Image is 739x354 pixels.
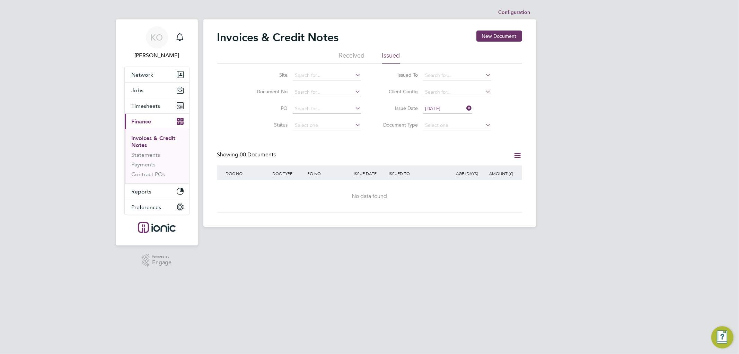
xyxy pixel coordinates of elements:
[711,326,733,348] button: Engage Resource Center
[132,87,144,94] span: Jobs
[378,122,418,128] label: Document Type
[240,151,276,158] span: 00 Documents
[125,114,189,129] button: Finance
[217,151,278,158] div: Showing
[423,87,491,97] input: Search for...
[125,129,189,183] div: Finance
[480,165,515,181] div: AMOUNT (£)
[132,118,151,125] span: Finance
[132,71,153,78] span: Network
[132,204,161,210] span: Preferences
[116,19,198,245] nav: Main navigation
[152,254,171,260] span: Powered by
[224,193,515,200] div: No data found
[152,260,171,266] span: Engage
[248,122,288,128] label: Status
[132,188,152,195] span: Reports
[387,165,445,181] div: ISSUED TO
[293,104,361,114] input: Search for...
[132,152,160,158] a: Statements
[423,104,472,114] input: Select one
[151,33,163,42] span: KO
[378,105,418,111] label: Issue Date
[378,72,418,78] label: Issued To
[124,222,190,233] a: Go to home page
[271,165,306,181] div: DOC TYPE
[293,121,361,130] input: Select one
[125,98,189,113] button: Timesheets
[293,87,361,97] input: Search for...
[248,105,288,111] label: PO
[124,26,190,60] a: KO[PERSON_NAME]
[293,71,361,80] input: Search for...
[339,51,365,64] li: Received
[132,171,165,178] a: Contract POs
[124,51,190,60] span: Kirsty Owen
[125,67,189,82] button: Network
[224,165,271,181] div: DOC NO
[378,88,418,95] label: Client Config
[138,222,175,233] img: ionic-logo-retina.png
[476,31,522,42] button: New Document
[382,51,400,64] li: Issued
[125,184,189,199] button: Reports
[499,6,530,19] li: Configuration
[248,72,288,78] label: Site
[217,31,339,44] h2: Invoices & Credit Notes
[132,103,160,109] span: Timesheets
[132,161,156,168] a: Payments
[248,88,288,95] label: Document No
[423,121,491,130] input: Select one
[132,135,176,148] a: Invoices & Credit Notes
[142,254,171,267] a: Powered byEngage
[445,165,480,181] div: AGE (DAYS)
[423,71,491,80] input: Search for...
[352,165,387,181] div: ISSUE DATE
[125,199,189,215] button: Preferences
[306,165,352,181] div: PO NO
[125,83,189,98] button: Jobs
